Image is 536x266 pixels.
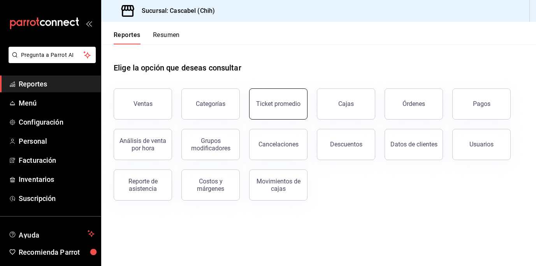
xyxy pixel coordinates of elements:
span: Facturación [19,155,95,166]
span: Recomienda Parrot [19,247,95,257]
div: Usuarios [469,141,494,148]
span: Ayuda [19,229,84,238]
button: Análisis de venta por hora [114,129,172,160]
span: Configuración [19,117,95,127]
button: Cancelaciones [249,129,308,160]
div: Categorías [196,100,225,107]
div: navigation tabs [114,31,180,44]
h1: Elige la opción que deseas consultar [114,62,241,74]
div: Pagos [473,100,490,107]
div: Reporte de asistencia [119,178,167,192]
button: Usuarios [452,129,511,160]
span: Inventarios [19,174,95,185]
button: Órdenes [385,88,443,120]
span: Reportes [19,79,95,89]
div: Análisis de venta por hora [119,137,167,152]
button: Costos y márgenes [181,169,240,201]
div: Costos y márgenes [186,178,235,192]
div: Órdenes [402,100,425,107]
button: Descuentos [317,129,375,160]
span: Menú [19,98,95,108]
button: Reporte de asistencia [114,169,172,201]
div: Movimientos de cajas [254,178,302,192]
div: Ticket promedio [256,100,301,107]
span: Personal [19,136,95,146]
h3: Sucursal: Cascabel (Chih) [135,6,215,16]
div: Descuentos [330,141,362,148]
button: Pregunta a Parrot AI [9,47,96,63]
button: Datos de clientes [385,129,443,160]
button: Movimientos de cajas [249,169,308,201]
button: Ticket promedio [249,88,308,120]
div: Grupos modificadores [186,137,235,152]
div: Cancelaciones [258,141,299,148]
button: Categorías [181,88,240,120]
button: Grupos modificadores [181,129,240,160]
button: Reportes [114,31,141,44]
div: Ventas [134,100,153,107]
span: Suscripción [19,193,95,204]
button: Ventas [114,88,172,120]
button: Resumen [153,31,180,44]
button: Cajas [317,88,375,120]
button: Pagos [452,88,511,120]
div: Datos de clientes [390,141,438,148]
button: open_drawer_menu [86,20,92,26]
span: Pregunta a Parrot AI [21,51,84,59]
a: Pregunta a Parrot AI [5,56,96,65]
div: Cajas [338,100,354,107]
